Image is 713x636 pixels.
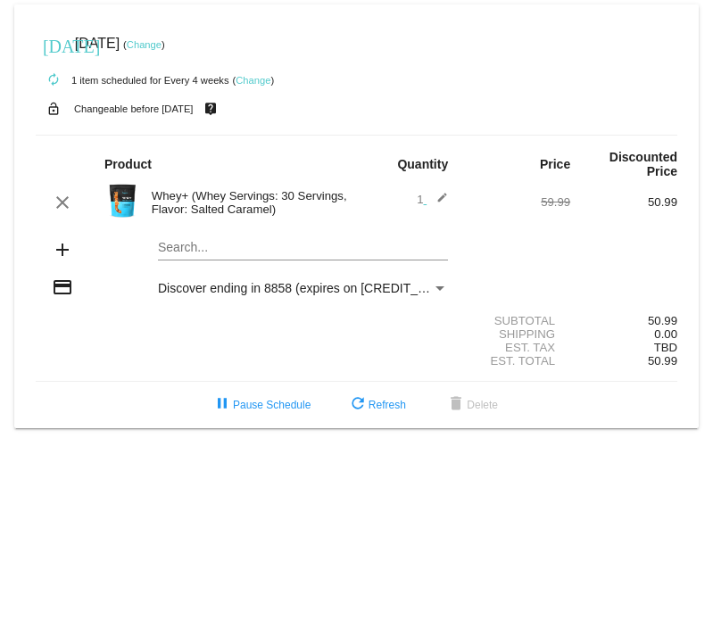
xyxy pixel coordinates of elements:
span: 50.99 [648,354,677,368]
span: 0.00 [654,327,677,341]
div: 50.99 [570,314,677,327]
div: Subtotal [463,314,570,327]
mat-icon: lock_open [43,97,64,120]
strong: Price [540,157,570,171]
mat-icon: add [52,239,73,260]
span: Discover ending in 8858 (expires on [CREDIT_CARD_DATA] ) [158,281,502,295]
div: Est. Tax [463,341,570,354]
a: Change [127,39,162,50]
img: Image-1-Carousel-Whey-2lb-Salted-Caramel-no-badge.png [104,183,140,219]
a: Change [236,75,270,86]
div: 50.99 [570,195,677,209]
mat-icon: refresh [347,394,369,416]
mat-icon: autorenew [43,70,64,91]
span: Refresh [347,399,406,411]
strong: Quantity [397,157,448,171]
strong: Discounted Price [609,150,677,178]
button: Delete [431,389,512,421]
span: TBD [654,341,677,354]
input: Search... [158,241,448,255]
span: Pause Schedule [211,399,311,411]
mat-icon: [DATE] [43,34,64,55]
button: Refresh [333,389,420,421]
small: ( ) [123,39,165,50]
mat-select: Payment Method [158,281,448,295]
div: Est. Total [463,354,570,368]
div: Whey+ (Whey Servings: 30 Servings, Flavor: Salted Caramel) [143,189,357,216]
small: 1 item scheduled for Every 4 weeks [36,75,229,86]
div: 59.99 [463,195,570,209]
small: Changeable before [DATE] [74,103,194,114]
mat-icon: pause [211,394,233,416]
button: Pause Schedule [197,389,325,421]
strong: Product [104,157,152,171]
mat-icon: clear [52,192,73,213]
span: 1 [417,193,448,206]
span: Delete [445,399,498,411]
div: Shipping [463,327,570,341]
mat-icon: credit_card [52,277,73,298]
mat-icon: delete [445,394,467,416]
mat-icon: live_help [200,97,221,120]
small: ( ) [232,75,274,86]
mat-icon: edit [427,192,448,213]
